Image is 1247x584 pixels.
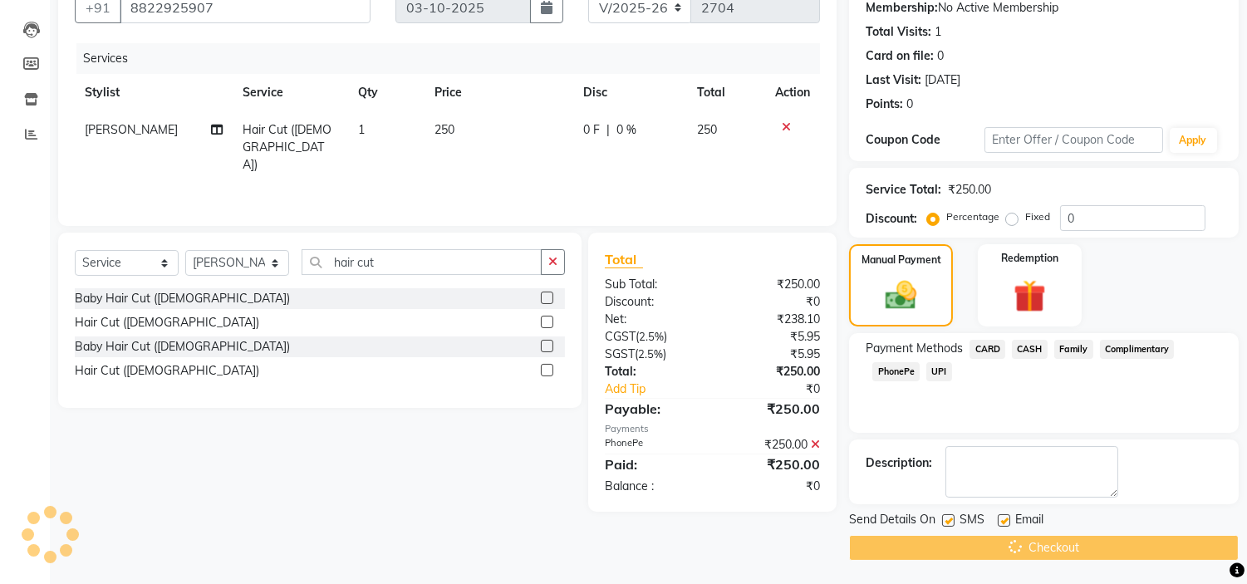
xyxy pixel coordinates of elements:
[1001,251,1058,266] label: Redemption
[75,74,233,111] th: Stylist
[592,276,713,293] div: Sub Total:
[698,122,718,137] span: 250
[948,181,991,199] div: ₹250.00
[302,249,542,275] input: Search or Scan
[866,454,932,472] div: Description:
[866,23,931,41] div: Total Visits:
[605,251,643,268] span: Total
[358,122,365,137] span: 1
[592,311,713,328] div: Net:
[573,74,687,111] th: Disc
[592,436,713,454] div: PhonePe
[688,74,766,111] th: Total
[592,363,713,380] div: Total:
[866,71,921,89] div: Last Visit:
[606,121,610,139] span: |
[1170,128,1217,153] button: Apply
[862,253,941,267] label: Manual Payment
[926,362,952,381] span: UPI
[713,293,833,311] div: ₹0
[935,23,941,41] div: 1
[733,380,833,398] div: ₹0
[970,340,1005,359] span: CARD
[713,363,833,380] div: ₹250.00
[1025,209,1050,224] label: Fixed
[984,127,1162,153] input: Enter Offer / Coupon Code
[592,293,713,311] div: Discount:
[605,329,636,344] span: CGST
[713,454,833,474] div: ₹250.00
[583,121,600,139] span: 0 F
[713,328,833,346] div: ₹5.95
[866,47,934,65] div: Card on file:
[713,276,833,293] div: ₹250.00
[75,338,290,356] div: Baby Hair Cut ([DEMOGRAPHIC_DATA])
[605,346,635,361] span: SGST
[866,181,941,199] div: Service Total:
[592,478,713,495] div: Balance :
[75,290,290,307] div: Baby Hair Cut ([DEMOGRAPHIC_DATA])
[872,362,920,381] span: PhonePe
[946,209,999,224] label: Percentage
[906,96,913,113] div: 0
[713,311,833,328] div: ₹238.10
[1004,276,1056,317] img: _gift.svg
[616,121,636,139] span: 0 %
[713,436,833,454] div: ₹250.00
[592,346,713,363] div: ( )
[937,47,944,65] div: 0
[348,74,425,111] th: Qty
[638,347,663,361] span: 2.5%
[713,399,833,419] div: ₹250.00
[233,74,349,111] th: Service
[592,399,713,419] div: Payable:
[1054,340,1093,359] span: Family
[1015,511,1043,532] span: Email
[434,122,454,137] span: 250
[76,43,832,74] div: Services
[85,122,178,137] span: [PERSON_NAME]
[425,74,573,111] th: Price
[592,380,733,398] a: Add Tip
[849,511,935,532] span: Send Details On
[765,74,820,111] th: Action
[75,362,259,380] div: Hair Cut ([DEMOGRAPHIC_DATA])
[592,328,713,346] div: ( )
[639,330,664,343] span: 2.5%
[713,478,833,495] div: ₹0
[713,346,833,363] div: ₹5.95
[866,131,984,149] div: Coupon Code
[866,210,917,228] div: Discount:
[866,340,963,357] span: Payment Methods
[1100,340,1175,359] span: Complimentary
[1012,340,1048,359] span: CASH
[243,122,332,172] span: Hair Cut ([DEMOGRAPHIC_DATA])
[876,277,925,313] img: _cash.svg
[75,314,259,331] div: Hair Cut ([DEMOGRAPHIC_DATA])
[960,511,984,532] span: SMS
[925,71,960,89] div: [DATE]
[592,454,713,474] div: Paid:
[866,96,903,113] div: Points:
[605,422,820,436] div: Payments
